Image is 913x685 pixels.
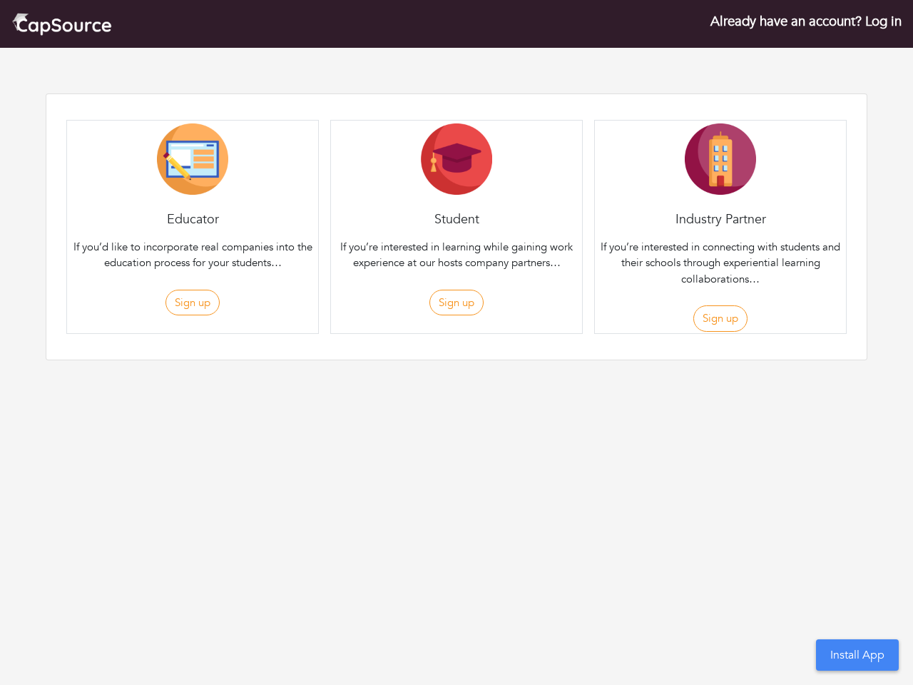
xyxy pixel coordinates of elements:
[70,239,315,271] p: If you’d like to incorporate real companies into the education process for your students…
[334,239,579,271] p: If you’re interested in learning while gaining work experience at our hosts company partners…
[693,305,748,332] button: Sign up
[429,290,484,316] button: Sign up
[816,639,899,671] button: Install App
[11,11,112,36] img: cap_logo.png
[595,212,846,228] h4: Industry Partner
[157,123,228,195] img: Educator-Icon-31d5a1e457ca3f5474c6b92ab10a5d5101c9f8fbafba7b88091835f1a8db102f.png
[331,212,582,228] h4: Student
[67,212,318,228] h4: Educator
[165,290,220,316] button: Sign up
[710,12,902,31] a: Already have an account? Log in
[598,239,843,288] p: If you’re interested in connecting with students and their schools through experiential learning ...
[685,123,756,195] img: Company-Icon-7f8a26afd1715722aa5ae9dc11300c11ceeb4d32eda0db0d61c21d11b95ecac6.png
[421,123,492,195] img: Student-Icon-6b6867cbad302adf8029cb3ecf392088beec6a544309a027beb5b4b4576828a8.png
